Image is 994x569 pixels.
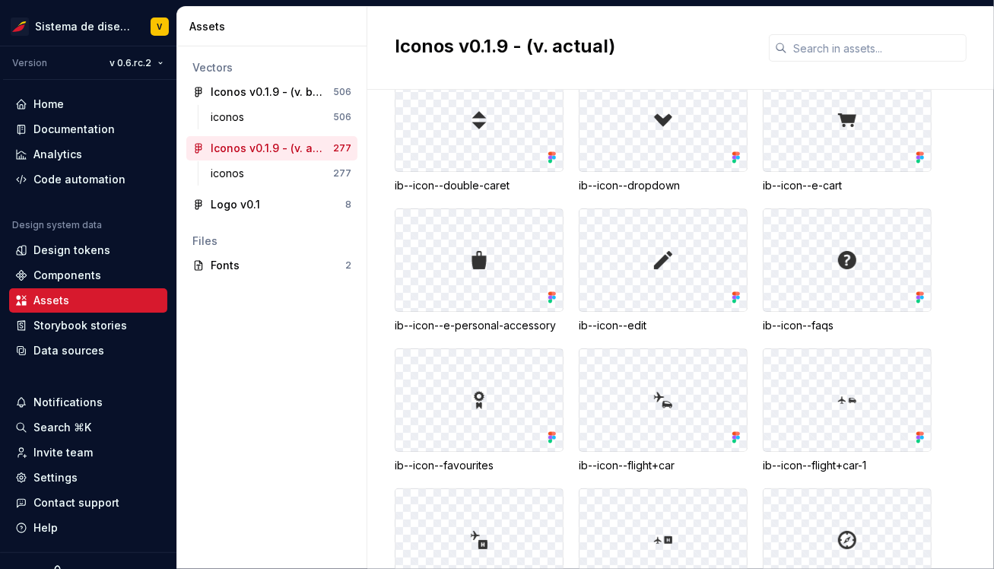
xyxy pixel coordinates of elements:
[9,117,167,141] a: Documentation
[33,445,93,460] div: Invite team
[9,288,167,313] a: Assets
[33,147,82,162] div: Analytics
[9,142,167,167] a: Analytics
[12,57,47,69] div: Version
[211,110,250,125] div: iconos
[33,420,91,435] div: Search ⌘K
[333,86,351,98] div: 506
[35,19,132,34] div: Sistema de diseño Iberia
[395,34,751,59] h2: Iconos v0.1.9 - (v. actual)
[205,161,357,186] a: iconos277
[12,219,102,231] div: Design system data
[3,10,173,43] button: Sistema de diseño IberiaV
[192,60,351,75] div: Vectors
[787,34,967,62] input: Search in assets...
[205,105,357,129] a: iconos506
[33,172,125,187] div: Code automation
[103,52,170,74] button: v 0.6.rc.2
[9,92,167,116] a: Home
[192,234,351,249] div: Files
[579,458,748,473] div: ib--icon--flight+car
[9,390,167,415] button: Notifications
[33,495,119,510] div: Contact support
[9,440,167,465] a: Invite team
[11,17,29,36] img: 55604660-494d-44a9-beb2-692398e9940a.png
[9,466,167,490] a: Settings
[579,318,748,333] div: ib--icon--edit
[157,21,163,33] div: V
[33,293,69,308] div: Assets
[345,199,351,211] div: 8
[9,167,167,192] a: Code automation
[33,318,127,333] div: Storybook stories
[186,80,357,104] a: Iconos v0.1.9 - (v. beta)506
[395,458,564,473] div: ib--icon--favourites
[33,395,103,410] div: Notifications
[9,415,167,440] button: Search ⌘K
[9,516,167,540] button: Help
[33,243,110,258] div: Design tokens
[579,178,748,193] div: ib--icon--dropdown
[763,458,932,473] div: ib--icon--flight+car-1
[763,178,932,193] div: ib--icon--e-cart
[395,178,564,193] div: ib--icon--double-caret
[211,197,260,212] div: Logo v0.1
[345,259,351,272] div: 2
[110,57,151,69] span: v 0.6.rc.2
[9,263,167,288] a: Components
[211,258,345,273] div: Fonts
[211,84,324,100] div: Iconos v0.1.9 - (v. beta)
[189,19,360,34] div: Assets
[211,141,324,156] div: Iconos v0.1.9 - (v. actual)
[186,192,357,217] a: Logo v0.18
[9,313,167,338] a: Storybook stories
[33,470,78,485] div: Settings
[333,167,351,180] div: 277
[186,136,357,161] a: Iconos v0.1.9 - (v. actual)277
[9,491,167,515] button: Contact support
[333,142,351,154] div: 277
[186,253,357,278] a: Fonts2
[33,97,64,112] div: Home
[9,238,167,262] a: Design tokens
[333,111,351,123] div: 506
[9,339,167,363] a: Data sources
[33,520,58,536] div: Help
[33,122,115,137] div: Documentation
[763,318,932,333] div: ib--icon--faqs
[395,318,564,333] div: ib--icon--e-personal-accessory
[211,166,250,181] div: iconos
[33,268,101,283] div: Components
[33,343,104,358] div: Data sources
